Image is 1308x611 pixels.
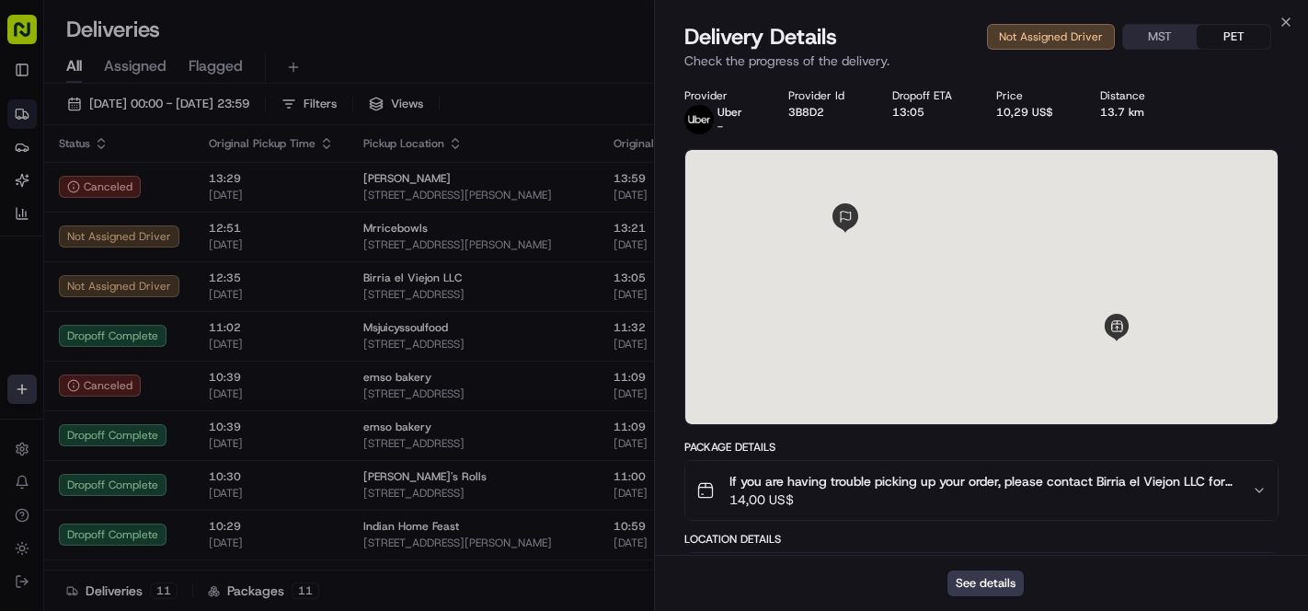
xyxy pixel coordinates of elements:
div: Location Details [684,532,1279,547]
div: Provider [684,88,759,103]
div: 13.7 km [1100,105,1175,120]
button: If you are having trouble picking up your order, please contact Birria el Viejon LLC for pickup a... [685,461,1278,520]
span: Uber [717,105,742,120]
span: If you are having trouble picking up your order, please contact Birria el Viejon LLC for pickup a... [729,472,1237,490]
div: Package Details [684,440,1279,455]
div: Distance [1100,88,1175,103]
span: 14,00 US$ [729,490,1237,509]
div: Provider Id [788,88,863,103]
div: Dropoff ETA [892,88,967,103]
button: 3B8D2 [788,105,824,120]
div: 10,29 US$ [996,105,1071,120]
button: MST [1123,25,1197,49]
span: - [717,120,723,134]
div: Price [996,88,1071,103]
p: Check the progress of the delivery. [684,52,1279,70]
span: Delivery Details [684,22,837,52]
div: 13:05 [892,105,967,120]
button: See details [947,571,1024,596]
button: PET [1197,25,1270,49]
img: uber-new-logo.jpeg [684,105,714,134]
